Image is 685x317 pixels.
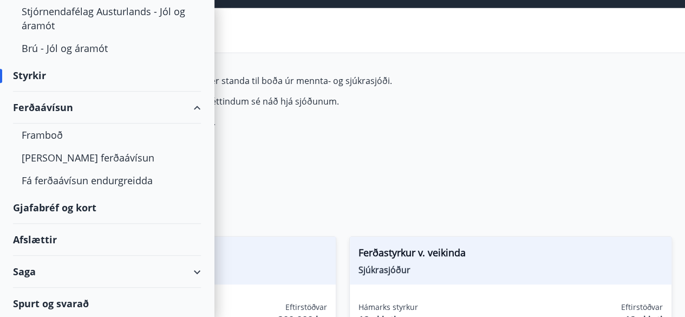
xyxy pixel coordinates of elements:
span: Sjúkrasjóður [358,264,663,276]
p: Fyrir frekari upplýsingar má snúa sér til skrifstofu. [13,116,524,128]
div: Ferðaávísun [13,92,201,124]
div: Brú - Jól og áramót [22,37,192,60]
p: Hámarksupphæð styrks miðast við að lágmarksréttindum sé náð hjá sjóðunum. [13,95,524,107]
span: Eftirstöðvar [285,302,327,313]
span: Eftirstöðvar [621,302,663,313]
div: Fá ferðaávísun endurgreidda [22,169,192,192]
div: Afslættir [13,224,201,256]
div: [PERSON_NAME] ferðaávísun [22,146,192,169]
div: Styrkir [13,60,201,92]
span: Ferðastyrkur v. veikinda [358,245,663,264]
div: Gjafabréf og kort [13,192,201,224]
p: Hér fyrir neðan getur þú sótt um þá styrki sem þér standa til boða úr mennta- og sjúkrasjóði. [13,75,524,87]
span: Hámarks styrkur [358,302,418,313]
div: Framboð [22,124,192,146]
div: Saga [13,256,201,288]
